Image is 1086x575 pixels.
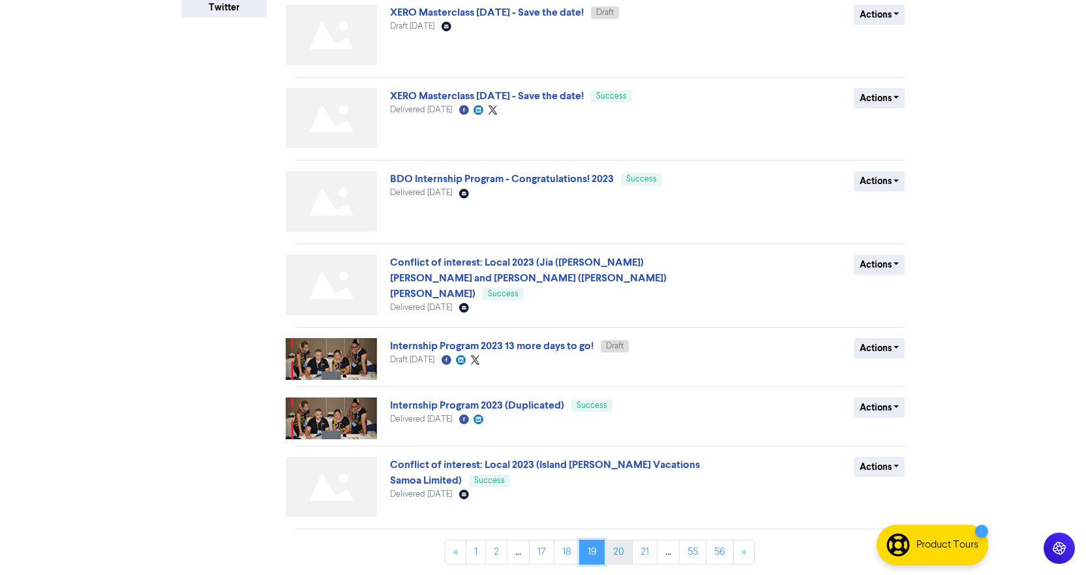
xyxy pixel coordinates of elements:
[606,342,624,350] span: Draft
[286,171,377,232] img: Not found
[286,88,377,149] img: Not found
[286,457,377,518] img: Not found
[390,172,614,185] a: BDO Internship Program - Congratulations! 2023
[679,540,706,565] a: Page 55
[474,476,505,485] span: Success
[733,540,755,565] a: »
[488,290,519,298] span: Success
[632,540,657,565] a: Page 21
[390,256,667,300] a: Conflict of interest: Local 2023 (Jia ([PERSON_NAME]) [PERSON_NAME] and [PERSON_NAME] ([PERSON_NA...
[286,338,377,380] img: image_1630976225626.png
[854,88,905,108] button: Actions
[485,540,507,565] a: Page 2
[390,356,434,364] span: Draft [DATE]
[605,540,633,565] a: Page 20
[390,458,700,487] a: Conflict of interest: Local 2023 (Island [PERSON_NAME] Vacations Samoa Limited)
[286,5,377,65] img: Not found
[579,540,605,565] a: Page 19 is your current page
[445,540,466,565] a: «
[577,401,607,410] span: Success
[390,303,452,312] span: Delivered [DATE]
[1021,512,1086,575] iframe: Chat Widget
[854,457,905,477] button: Actions
[854,397,905,418] button: Actions
[706,540,734,565] a: Page 56
[596,8,614,17] span: Draft
[390,415,452,424] span: Delivered [DATE]
[854,5,905,25] button: Actions
[390,490,452,499] span: Delivered [DATE]
[286,255,377,315] img: Not found
[390,106,452,114] span: Delivered [DATE]
[854,338,905,358] button: Actions
[626,175,657,183] span: Success
[554,540,580,565] a: Page 18
[529,540,554,565] a: Page 17
[390,6,584,19] a: XERO Masterclass [DATE] - Save the date!
[466,540,486,565] a: Page 1
[286,397,377,439] img: image_1630976225626.png
[390,89,584,102] a: XERO Masterclass [DATE] - Save the date!
[390,339,594,352] a: Internship Program 2023 13 more days to go!
[596,92,627,101] span: Success
[390,399,564,412] a: Internship Program 2023 (Duplicated)
[854,171,905,191] button: Actions
[854,255,905,275] button: Actions
[390,189,452,197] span: Delivered [DATE]
[390,22,434,31] span: Draft [DATE]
